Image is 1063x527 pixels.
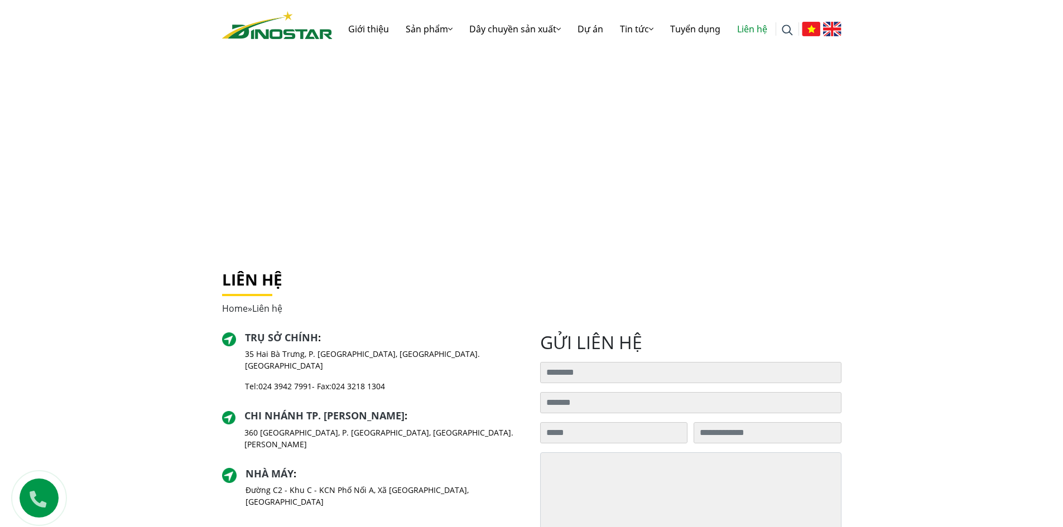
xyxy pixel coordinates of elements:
a: Tin tức [612,11,662,47]
h1: Liên hệ [222,270,841,289]
h2: : [246,468,523,480]
p: 35 Hai Bà Trưng, P. [GEOGRAPHIC_DATA], [GEOGRAPHIC_DATA]. [GEOGRAPHIC_DATA] [245,348,523,371]
p: 360 [GEOGRAPHIC_DATA], P. [GEOGRAPHIC_DATA], [GEOGRAPHIC_DATA]. [PERSON_NAME] [244,427,523,450]
a: Tuyển dụng [662,11,729,47]
a: Dây chuyền sản xuất [461,11,569,47]
img: English [823,22,841,36]
h2: gửi liên hệ [540,332,841,353]
a: Home [222,302,248,315]
h2: : [244,410,523,422]
a: Liên hệ [729,11,776,47]
a: 024 3218 1304 [331,381,385,391]
a: 024 3942 7991 [258,381,312,391]
img: directer [222,332,237,347]
p: Đường C2 - Khu C - KCN Phố Nối A, Xã [GEOGRAPHIC_DATA], [GEOGRAPHIC_DATA] [246,484,523,507]
img: Tiếng Việt [802,22,820,36]
span: Liên hệ [252,302,282,315]
a: Giới thiệu [340,11,397,47]
p: Tel: - Fax: [245,380,523,392]
img: logo [222,11,333,39]
a: Sản phẩm [397,11,461,47]
span: » [222,302,282,315]
a: Nhà máy [246,467,294,480]
h2: : [245,332,523,344]
a: Trụ sở chính [245,331,318,344]
img: search [782,25,793,36]
img: directer [222,411,235,424]
img: directer [222,468,237,483]
a: Chi nhánh TP. [PERSON_NAME] [244,409,405,422]
a: Dự án [569,11,612,47]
